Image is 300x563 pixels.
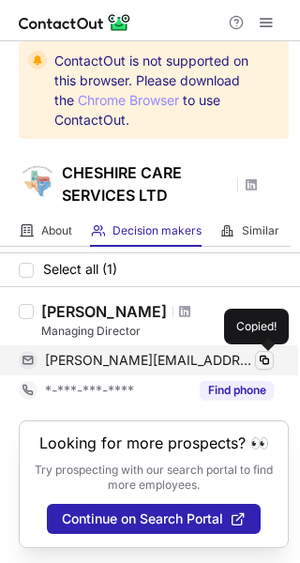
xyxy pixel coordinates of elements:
[242,223,279,238] span: Similar
[41,323,289,340] div: Managing Director
[62,161,231,206] h1: CHESHIRE CARE SERVICES LTD
[19,11,131,34] img: ContactOut v5.3.10
[41,223,72,238] span: About
[41,302,167,321] div: [PERSON_NAME]
[62,511,223,526] span: Continue on Search Portal
[45,352,253,369] span: [PERSON_NAME][EMAIL_ADDRESS][DOMAIN_NAME]
[200,381,274,400] button: Reveal Button
[33,463,275,493] p: Try prospecting with our search portal to find more employees.
[112,223,202,238] span: Decision makers
[19,162,56,200] img: a520e4b99077853f03a516ebbd51e0c6
[28,51,47,69] img: warning
[43,262,117,277] span: Select all (1)
[47,504,261,534] button: Continue on Search Portal
[78,92,179,108] a: Chrome Browser
[39,434,269,451] header: Looking for more prospects? 👀
[54,51,255,129] span: ContactOut is not supported on this browser. Please download the to use ContactOut.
